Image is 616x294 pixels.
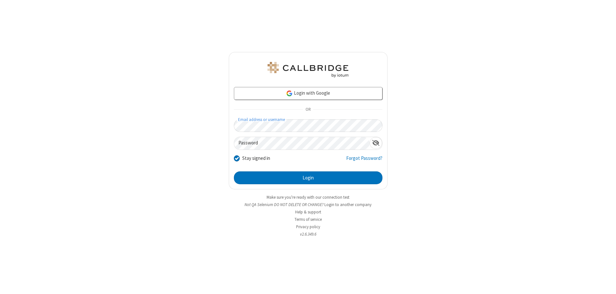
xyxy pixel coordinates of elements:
img: google-icon.png [286,90,293,97]
span: OR [303,105,313,114]
a: Forgot Password? [346,155,382,167]
input: Password [234,137,370,150]
button: Login [234,171,382,184]
li: v2.6.349.6 [229,231,388,237]
li: Not QA Selenium DO NOT DELETE OR CHANGE? [229,202,388,208]
a: Login with Google [234,87,382,100]
div: Show password [370,137,382,149]
button: Login to another company [324,202,372,208]
a: Privacy policy [296,224,320,229]
a: Help & support [295,209,321,215]
a: Make sure you're ready with our connection test [267,195,349,200]
img: QA Selenium DO NOT DELETE OR CHANGE [266,62,350,77]
label: Stay signed in [242,155,270,162]
input: Email address or username [234,119,382,132]
a: Terms of service [295,217,322,222]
